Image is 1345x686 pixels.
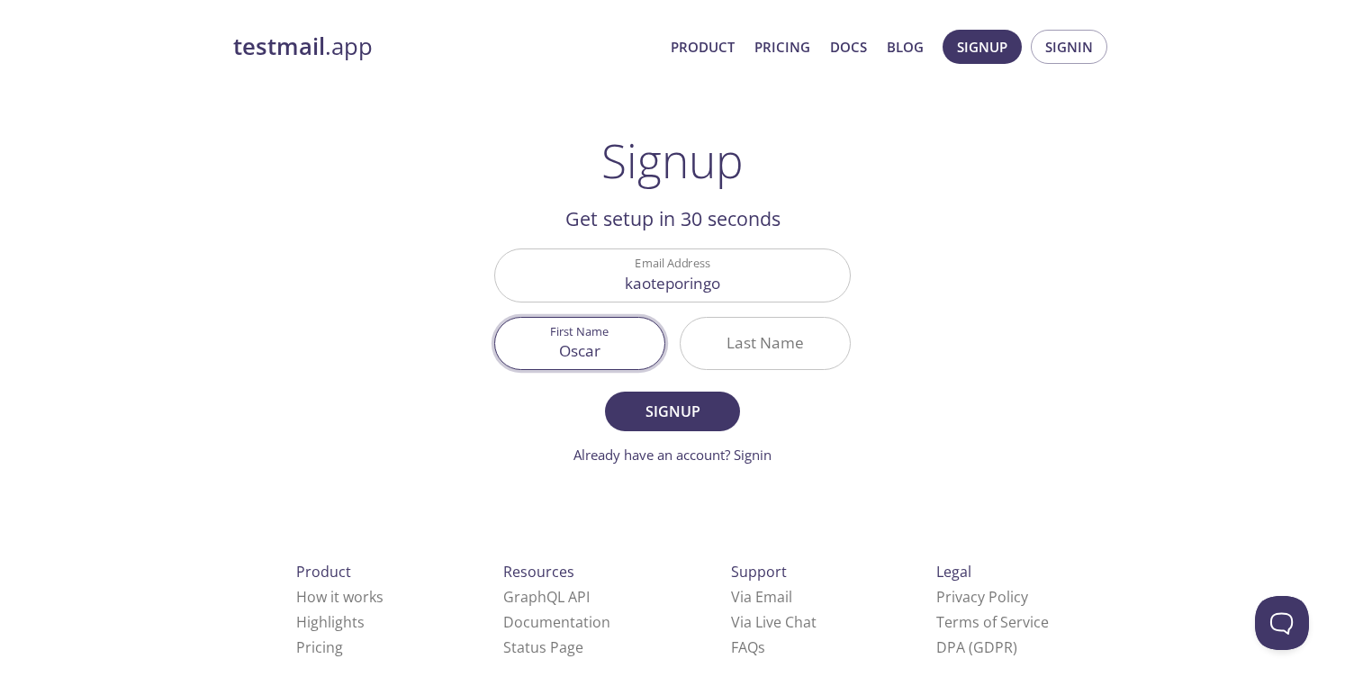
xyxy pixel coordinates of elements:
a: Highlights [296,612,365,632]
span: Legal [936,562,971,582]
a: Blog [887,35,924,59]
a: Via Email [731,587,792,607]
a: Status Page [503,637,583,657]
iframe: Help Scout Beacon - Open [1255,596,1309,650]
span: Signup [957,35,1007,59]
a: Docs [830,35,867,59]
a: FAQ [731,637,765,657]
a: DPA (GDPR) [936,637,1017,657]
span: Resources [503,562,574,582]
span: Signup [625,399,720,424]
span: Support [731,562,787,582]
button: Signup [943,30,1022,64]
a: Privacy Policy [936,587,1028,607]
strong: testmail [233,31,325,62]
a: Pricing [296,637,343,657]
button: Signin [1031,30,1107,64]
a: Pricing [754,35,810,59]
span: Product [296,562,351,582]
a: How it works [296,587,384,607]
h2: Get setup in 30 seconds [494,203,851,234]
span: Signin [1045,35,1093,59]
a: Terms of Service [936,612,1049,632]
a: Via Live Chat [731,612,817,632]
a: GraphQL API [503,587,590,607]
button: Signup [605,392,740,431]
h1: Signup [601,133,744,187]
a: Documentation [503,612,610,632]
a: Already have an account? Signin [573,446,772,464]
span: s [758,637,765,657]
a: Product [671,35,735,59]
a: testmail.app [233,32,656,62]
